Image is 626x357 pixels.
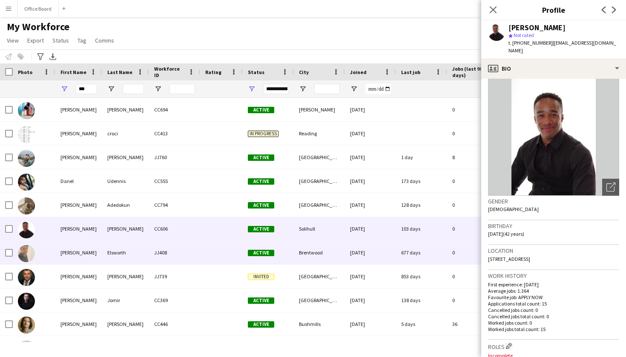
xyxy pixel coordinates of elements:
[248,274,274,280] span: Invited
[447,98,503,121] div: 0
[488,247,619,254] h3: Location
[52,37,69,44] span: Status
[49,35,72,46] a: Status
[447,169,503,193] div: 0
[447,265,503,288] div: 0
[149,288,200,312] div: CC369
[488,272,619,280] h3: Work history
[452,66,487,78] span: Jobs (last 90 days)
[76,84,97,94] input: First Name Filter Input
[447,241,503,264] div: 0
[345,146,396,169] div: [DATE]
[294,312,345,336] div: Bushmills
[205,69,221,75] span: Rating
[488,288,619,294] p: Average jobs: 1.364
[294,146,345,169] div: [GEOGRAPHIC_DATA]
[55,146,102,169] div: [PERSON_NAME]
[299,85,307,93] button: Open Filter Menu
[18,293,35,310] img: Daniel Jomir
[488,197,619,205] h3: Gender
[102,288,149,312] div: Jomir
[248,250,274,256] span: Active
[248,321,274,328] span: Active
[149,169,200,193] div: CC555
[396,288,447,312] div: 138 days
[314,84,340,94] input: City Filter Input
[350,69,367,75] span: Joined
[447,146,503,169] div: 8
[396,265,447,288] div: 853 days
[345,265,396,288] div: [DATE]
[55,288,102,312] div: [PERSON_NAME]
[488,294,619,300] p: Favourite job: APPLY NOW
[488,68,619,196] img: Crew avatar or photo
[55,193,102,217] div: [PERSON_NAME]
[95,37,114,44] span: Comms
[401,69,420,75] span: Last job
[7,20,69,33] span: My Workforce
[294,122,345,145] div: Reading
[248,85,256,93] button: Open Filter Menu
[60,69,86,75] span: First Name
[78,37,86,44] span: Tag
[294,265,345,288] div: [GEOGRAPHIC_DATA]
[55,312,102,336] div: [PERSON_NAME]
[123,84,144,94] input: Last Name Filter Input
[48,51,58,62] app-action-btn: Export XLSX
[102,193,149,217] div: Adedokun
[149,146,200,169] div: JJ760
[350,85,358,93] button: Open Filter Menu
[447,288,503,312] div: 0
[488,307,619,313] p: Cancelled jobs count: 0
[18,150,35,167] img: Dan Holdaway
[488,326,619,332] p: Worked jobs total count: 15
[74,35,90,46] a: Tag
[18,317,35,334] img: Daniel Mckee
[102,98,149,121] div: [PERSON_NAME]
[447,217,503,240] div: 0
[488,281,619,288] p: First experience: [DATE]
[248,297,274,304] span: Active
[18,102,35,119] img: Aidan Kiely
[149,241,200,264] div: JJ408
[102,312,149,336] div: [PERSON_NAME]
[345,193,396,217] div: [DATE]
[396,312,447,336] div: 5 days
[107,85,115,93] button: Open Filter Menu
[488,300,619,307] p: Applications total count: 15
[447,312,503,336] div: 36
[396,241,447,264] div: 677 days
[294,169,345,193] div: [GEOGRAPHIC_DATA]
[102,241,149,264] div: Elsworth
[35,51,46,62] app-action-btn: Advanced filters
[396,146,447,169] div: 1 day
[345,122,396,145] div: [DATE]
[345,217,396,240] div: [DATE]
[102,169,149,193] div: Udennis
[481,4,626,15] h3: Profile
[154,66,185,78] span: Workforce ID
[248,202,274,208] span: Active
[248,226,274,232] span: Active
[365,84,391,94] input: Joined Filter Input
[27,37,44,44] span: Export
[396,217,447,240] div: 103 days
[508,40,616,54] span: | [EMAIL_ADDRESS][DOMAIN_NAME]
[488,222,619,230] h3: Birthday
[92,35,118,46] a: Comms
[481,58,626,79] div: Bio
[345,169,396,193] div: [DATE]
[602,179,619,196] div: Open photos pop-in
[294,98,345,121] div: [PERSON_NAME]
[24,35,47,46] a: Export
[102,146,149,169] div: [PERSON_NAME]
[55,265,102,288] div: [PERSON_NAME]
[396,169,447,193] div: 173 days
[508,24,566,31] div: [PERSON_NAME]
[488,342,619,351] h3: Roles
[55,122,102,145] div: [PERSON_NAME]
[447,122,503,145] div: 0
[3,35,22,46] a: View
[149,122,200,145] div: CC413
[294,288,345,312] div: [GEOGRAPHIC_DATA]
